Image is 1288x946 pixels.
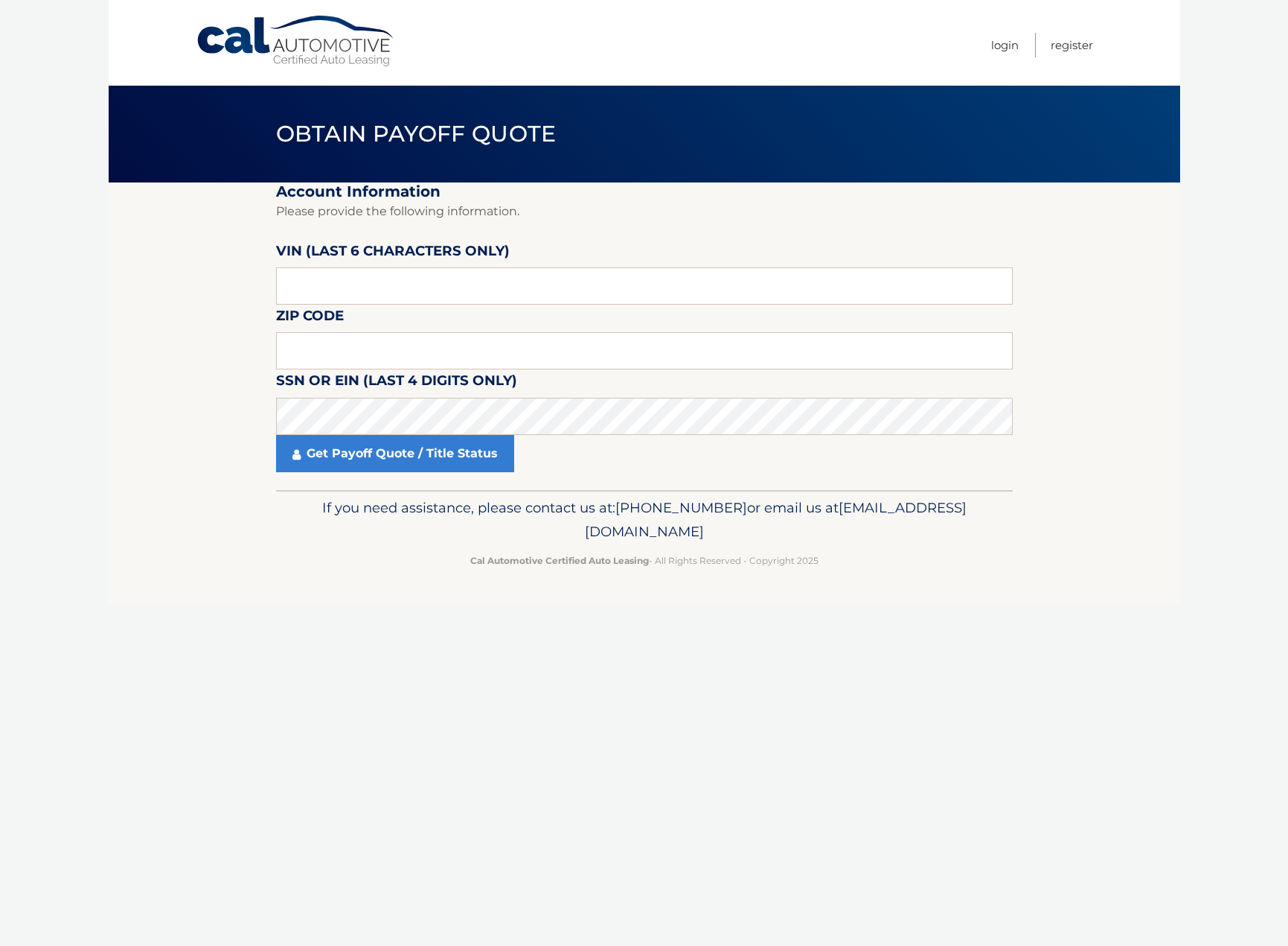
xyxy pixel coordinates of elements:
label: VIN (last 6 characters only) [276,240,510,267]
strong: Cal Automotive Certified Auto Leasing [470,555,649,566]
p: - All Rights Reserved - Copyright 2025 [286,553,1003,568]
label: Zip Code [276,305,344,332]
p: If you need assistance, please contact us at: or email us at [286,496,1003,544]
label: SSN or EIN (last 4 digits only) [276,369,517,397]
h2: Account Information [276,182,1013,201]
a: Get Payoff Quote / Title Status [276,435,514,472]
a: Login [991,33,1019,57]
span: Obtain Payoff Quote [276,120,557,147]
span: [PHONE_NUMBER] [615,499,747,516]
a: Cal Automotive [196,15,397,68]
p: Please provide the following information. [276,201,1013,222]
a: Register [1051,33,1093,57]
